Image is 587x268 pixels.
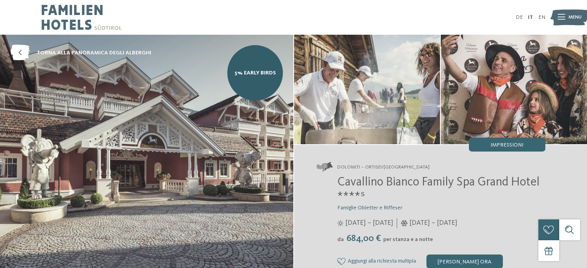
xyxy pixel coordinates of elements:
span: Aggiungi alla richiesta multipla [348,258,416,265]
a: IT [528,15,533,20]
span: Menu [568,14,582,21]
i: Orari d'apertura estate [337,220,343,226]
a: EN [538,15,545,20]
span: torna alla panoramica degli alberghi [37,49,151,57]
a: 5% Early Birds [227,45,283,101]
span: 684,00 € [345,234,382,243]
span: [DATE] – [DATE] [409,218,457,228]
span: 5% Early Birds [235,69,276,77]
span: [DATE] – [DATE] [345,218,393,228]
span: per stanza e a notte [383,237,433,242]
a: DE [516,15,523,20]
span: Cavallino Bianco Family Spa Grand Hotel ****ˢ [337,176,540,203]
img: Nel family hotel a Ortisei i vostri desideri diventeranno realtà [294,35,440,144]
span: da [337,237,344,242]
span: Famiglie Obletter e Riffeser [337,205,403,211]
a: torna alla panoramica degli alberghi [10,45,151,61]
span: Impressioni [491,142,523,148]
i: Orari d'apertura inverno [401,220,408,226]
img: Nel family hotel a Ortisei i vostri desideri diventeranno realtà [441,35,587,144]
span: Dolomiti – Ortisei/[GEOGRAPHIC_DATA] [337,164,430,171]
